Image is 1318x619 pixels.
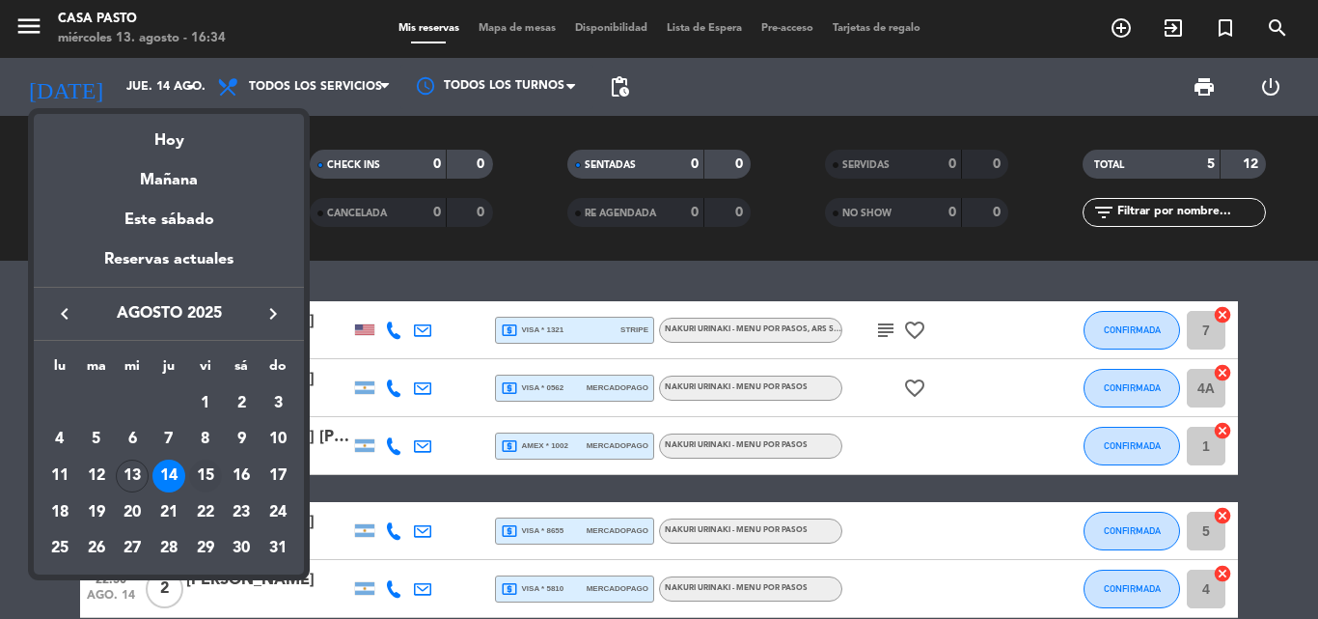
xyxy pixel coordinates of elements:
button: keyboard_arrow_left [47,301,82,326]
div: 28 [152,533,185,566]
div: 1 [189,387,222,420]
div: 31 [261,533,294,566]
div: 22 [189,496,222,529]
div: 13 [116,460,149,492]
div: 7 [152,423,185,456]
div: Este sábado [34,193,304,247]
td: 5 de agosto de 2025 [78,422,115,459]
td: 2 de agosto de 2025 [224,385,261,422]
td: 31 de agosto de 2025 [260,531,296,568]
td: 12 de agosto de 2025 [78,458,115,494]
td: 30 de agosto de 2025 [224,531,261,568]
th: lunes [41,355,78,385]
div: 30 [225,533,258,566]
td: 13 de agosto de 2025 [114,458,151,494]
th: sábado [224,355,261,385]
div: 27 [116,533,149,566]
td: 11 de agosto de 2025 [41,458,78,494]
div: 26 [80,533,113,566]
th: viernes [187,355,224,385]
div: 17 [261,460,294,492]
div: 9 [225,423,258,456]
th: miércoles [114,355,151,385]
div: 25 [43,533,76,566]
div: 29 [189,533,222,566]
td: 28 de agosto de 2025 [151,531,187,568]
th: jueves [151,355,187,385]
div: 10 [261,423,294,456]
div: Hoy [34,114,304,154]
td: 3 de agosto de 2025 [260,385,296,422]
td: 9 de agosto de 2025 [224,422,261,459]
td: 29 de agosto de 2025 [187,531,224,568]
div: 20 [116,496,149,529]
td: 18 de agosto de 2025 [41,494,78,531]
span: agosto 2025 [82,301,256,326]
td: 21 de agosto de 2025 [151,494,187,531]
div: 19 [80,496,113,529]
td: 22 de agosto de 2025 [187,494,224,531]
td: 4 de agosto de 2025 [41,422,78,459]
td: 20 de agosto de 2025 [114,494,151,531]
div: 21 [152,496,185,529]
div: 6 [116,423,149,456]
td: 19 de agosto de 2025 [78,494,115,531]
div: 12 [80,460,113,492]
div: 4 [43,423,76,456]
td: 27 de agosto de 2025 [114,531,151,568]
div: 11 [43,460,76,492]
div: 5 [80,423,113,456]
td: 15 de agosto de 2025 [187,458,224,494]
button: keyboard_arrow_right [256,301,290,326]
td: AGO. [41,385,187,422]
div: 15 [189,460,222,492]
th: domingo [260,355,296,385]
td: 7 de agosto de 2025 [151,422,187,459]
div: 14 [152,460,185,492]
div: 24 [261,496,294,529]
th: martes [78,355,115,385]
td: 26 de agosto de 2025 [78,531,115,568]
td: 14 de agosto de 2025 [151,458,187,494]
td: 10 de agosto de 2025 [260,422,296,459]
div: 16 [225,460,258,492]
div: 18 [43,496,76,529]
i: keyboard_arrow_left [53,302,76,325]
td: 16 de agosto de 2025 [224,458,261,494]
td: 1 de agosto de 2025 [187,385,224,422]
td: 17 de agosto de 2025 [260,458,296,494]
div: 2 [225,387,258,420]
td: 25 de agosto de 2025 [41,531,78,568]
div: 23 [225,496,258,529]
div: Mañana [34,154,304,193]
i: keyboard_arrow_right [261,302,285,325]
td: 24 de agosto de 2025 [260,494,296,531]
td: 23 de agosto de 2025 [224,494,261,531]
td: 6 de agosto de 2025 [114,422,151,459]
div: 8 [189,423,222,456]
div: 3 [261,387,294,420]
div: Reservas actuales [34,247,304,287]
td: 8 de agosto de 2025 [187,422,224,459]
